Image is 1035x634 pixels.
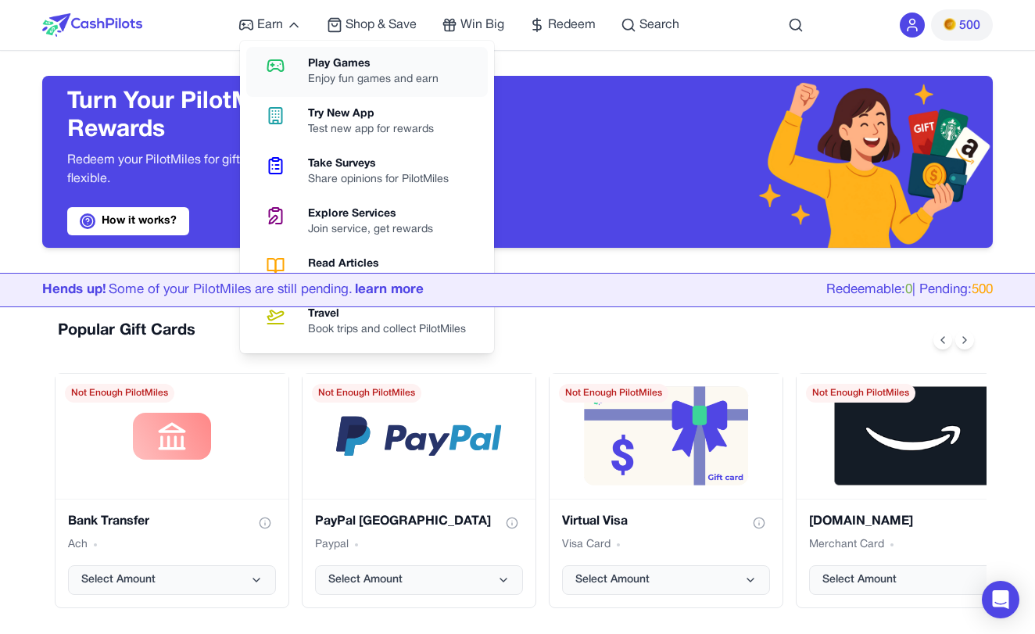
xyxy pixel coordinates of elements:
[315,537,349,553] span: Paypal
[327,16,417,34] a: Shop & Save
[575,572,650,588] span: Select Amount
[55,373,289,608] div: Bank Transfer gift card
[68,512,149,531] h3: Bank Transfer
[308,172,461,188] div: Share opinions for PilotMiles
[834,386,992,486] img: /default-reward-image.png
[931,9,993,41] button: PMs500
[355,284,424,296] a: learn more
[308,122,446,138] div: Test new app for rewards
[308,56,451,72] div: Play Games
[246,197,488,247] a: Explore ServicesJoin service, get rewards
[257,16,283,34] span: Earn
[308,306,478,322] div: Travel
[639,16,679,34] span: Search
[501,512,523,534] button: Show gift card information
[42,280,424,300] div: Some of your PilotMiles are still pending.
[308,322,478,338] div: Book trips and collect PilotMiles
[822,572,897,588] span: Select Amount
[58,320,195,342] h2: Popular Gift Cards
[905,284,912,296] span: 0
[549,373,783,608] div: Virtual Visa gift card
[308,272,447,288] div: Learn and earn PilotMiles
[246,47,488,97] a: Play GamesEnjoy fun games and earn
[944,18,956,30] img: PMs
[621,16,679,34] a: Search
[308,256,447,272] div: Read Articles
[826,280,993,300] div: Redeemable: | Pending:
[517,76,993,248] img: Header decoration
[67,207,189,235] a: How it works?
[312,384,421,403] span: Not Enough PilotMiles
[68,537,88,553] span: Ach
[562,565,770,595] button: Select Amount
[972,284,993,296] span: 500
[308,72,451,88] div: Enjoy fun games and earn
[959,16,980,35] span: 500
[308,156,461,172] div: Take Surveys
[81,572,156,588] span: Select Amount
[346,16,417,34] span: Shop & Save
[246,147,488,197] a: Take SurveysShare opinions for PilotMiles
[315,565,523,595] button: Select Amount
[68,565,276,595] button: Select Amount
[460,16,504,34] span: Win Big
[809,537,884,553] span: Merchant Card
[548,16,596,34] span: Redeem
[246,97,488,147] a: Try New AppTest new app for rewards
[796,373,1030,608] div: Amazon.com gift card
[315,512,491,531] h3: PayPal [GEOGRAPHIC_DATA]
[302,373,536,608] div: PayPal USA gift card
[806,384,915,403] span: Not Enough PilotMiles
[529,16,596,34] a: Redeem
[583,386,748,486] img: default-reward-image.png
[562,537,611,553] span: Visa Card
[133,413,211,460] img: /default-reward-image.png
[246,247,488,297] a: Read ArticlesLearn and earn PilotMiles
[254,512,276,534] button: Show gift card information
[809,512,913,531] h3: [DOMAIN_NAME]
[67,151,492,188] p: Redeem your PilotMiles for gift cards from top brands — fast, easy, and flexible.
[442,16,504,34] a: Win Big
[336,416,503,457] img: /default-reward-image.png
[559,384,668,403] span: Not Enough PilotMiles
[562,512,628,531] h3: Virtual Visa
[42,284,106,296] span: Hends up!
[328,572,403,588] span: Select Amount
[238,16,302,34] a: Earn
[65,384,174,403] span: Not Enough PilotMiles
[308,206,446,222] div: Explore Services
[982,581,1019,618] div: Open Intercom Messenger
[308,222,446,238] div: Join service, get rewards
[67,88,492,145] h3: Turn Your PilotMiles into Real Rewards
[748,512,770,534] button: Show gift card information
[42,13,142,37] img: CashPilots Logo
[809,565,1017,595] button: Select Amount
[246,297,488,347] a: TravelBook trips and collect PilotMiles
[308,106,446,122] div: Try New App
